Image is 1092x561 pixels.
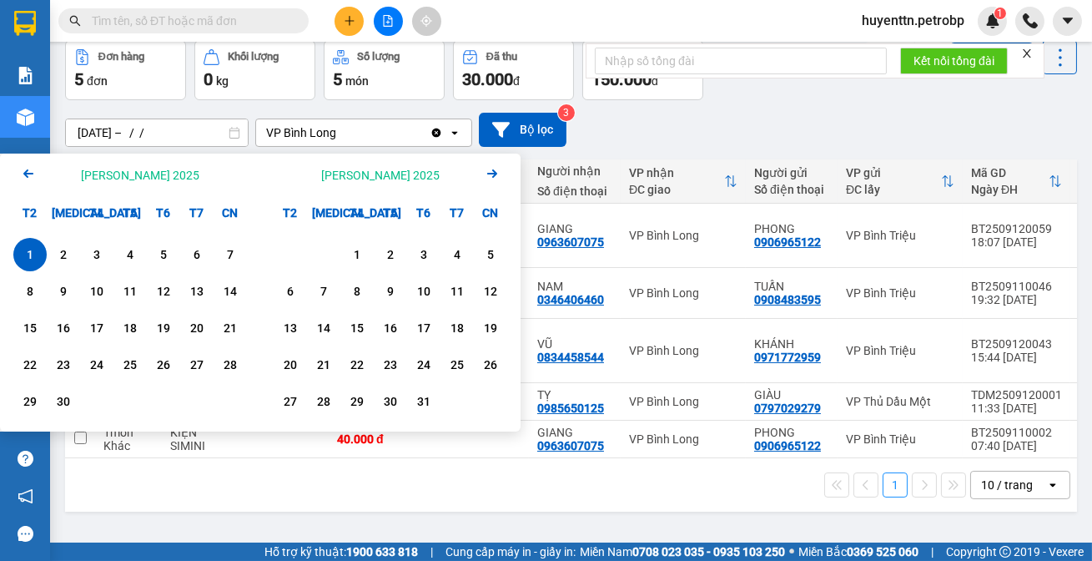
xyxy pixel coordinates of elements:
div: VP Bình Triệu [846,286,954,300]
div: 25 [118,355,142,375]
div: 6 [279,281,302,301]
div: Số lượng [357,51,400,63]
div: 19:32 [DATE] [971,293,1062,306]
span: search [69,15,81,27]
div: Choose Thứ Hai, tháng 09 22 2025. It's available. [13,348,47,382]
div: Choose Thứ Hai, tháng 10 27 2025. It's available. [274,385,307,418]
div: 22 [345,355,369,375]
div: 24 [412,355,435,375]
div: 30 [379,392,402,412]
div: Choose Chủ Nhật, tháng 10 26 2025. It's available. [474,348,507,382]
div: Choose Thứ Sáu, tháng 09 12 2025. It's available. [147,275,180,308]
div: 2 [52,245,75,265]
div: T2 [13,196,47,230]
div: 8 [18,281,42,301]
button: file-add [374,7,403,36]
div: 17 [85,318,108,338]
div: VP Bình Long [629,344,737,357]
div: GIÀU [754,388,829,402]
div: Choose Thứ Năm, tháng 09 18 2025. It's available. [113,311,147,345]
div: 27 [185,355,209,375]
div: T5 [374,196,407,230]
div: 30 [52,392,75,412]
div: 0797029279 [754,402,821,415]
strong: 1900 633 818 [346,545,418,558]
div: Selected start date. Thứ Hai, tháng 09 1 2025. It's available. [13,238,47,271]
div: Choose Thứ Hai, tháng 09 8 2025. It's available. [13,275,47,308]
div: 2 [379,245,402,265]
div: CN [474,196,507,230]
div: Choose Thứ Ba, tháng 10 14 2025. It's available. [307,311,340,345]
button: 1 [883,473,908,498]
div: Choose Thứ Năm, tháng 10 23 2025. It's available. [374,348,407,382]
div: Choose Thứ Tư, tháng 10 8 2025. It's available. [340,275,374,308]
input: Tìm tên, số ĐT hoặc mã đơn [92,12,289,30]
div: 12 [152,281,175,301]
div: 0908483595 [754,293,821,306]
div: 11:33 [DATE] [971,402,1062,415]
div: 0346406460 [537,293,604,306]
div: Choose Thứ Tư, tháng 09 24 2025. It's available. [80,348,113,382]
div: 0985650125 [537,402,604,415]
div: Số điện thoại [537,184,612,198]
strong: 0708 023 035 - 0935 103 250 [632,545,785,558]
div: 18:07 [DATE] [971,235,1062,249]
span: 0 [204,69,213,89]
span: Miền Bắc [798,543,918,561]
div: Choose Thứ Tư, tháng 10 15 2025. It's available. [340,311,374,345]
div: 4 [118,245,142,265]
div: 28 [219,355,242,375]
div: 8 [345,281,369,301]
div: Choose Thứ Năm, tháng 09 4 2025. It's available. [113,238,147,271]
div: BT2509120059 [971,222,1062,235]
div: Choose Thứ Ba, tháng 09 30 2025. It's available. [47,385,80,418]
span: plus [344,15,355,27]
span: message [18,526,33,542]
div: Choose Thứ Hai, tháng 10 20 2025. It's available. [274,348,307,382]
div: 9 [52,281,75,301]
div: 15:44 [DATE] [971,351,1062,364]
div: 27 [279,392,302,412]
div: VP Thủ Dầu Một [846,395,954,408]
span: copyright [999,546,1011,558]
div: Mã GD [971,166,1049,179]
div: T5 [113,196,147,230]
div: 19 [152,318,175,338]
span: kg [216,74,229,88]
div: Choose Thứ Ba, tháng 10 7 2025. It's available. [307,275,340,308]
div: Choose Thứ Tư, tháng 09 10 2025. It's available. [80,275,113,308]
img: logo-vxr [14,11,36,36]
span: Cung cấp máy in - giấy in: [445,543,576,561]
div: Choose Thứ Ba, tháng 09 23 2025. It's available. [47,348,80,382]
span: | [931,543,933,561]
div: Choose Chủ Nhật, tháng 09 21 2025. It's available. [214,311,247,345]
sup: 1 [994,8,1006,19]
div: Đã thu [486,51,517,63]
div: Choose Chủ Nhật, tháng 10 12 2025. It's available. [474,275,507,308]
div: Choose Chủ Nhật, tháng 09 28 2025. It's available. [214,348,247,382]
div: 11 [445,281,469,301]
div: Choose Thứ Sáu, tháng 10 3 2025. It's available. [407,238,440,271]
div: 29 [345,392,369,412]
span: ⚪️ [789,548,794,555]
div: Choose Chủ Nhật, tháng 10 19 2025. It's available. [474,311,507,345]
div: 14 [312,318,335,338]
div: Choose Thứ Ba, tháng 09 16 2025. It's available. [47,311,80,345]
div: 23 [379,355,402,375]
th: Toggle SortBy [963,159,1070,204]
div: [PERSON_NAME] 2025 [321,167,440,184]
div: Choose Chủ Nhật, tháng 09 7 2025. It's available. [214,238,247,271]
div: 0963607075 [537,439,604,452]
div: 4 [445,245,469,265]
div: Choose Thứ Sáu, tháng 10 31 2025. It's available. [407,385,440,418]
span: file-add [382,15,394,27]
span: close [1021,48,1033,59]
div: T4 [340,196,374,230]
div: Choose Thứ Bảy, tháng 10 4 2025. It's available. [440,238,474,271]
div: 13 [185,281,209,301]
div: Choose Thứ Năm, tháng 09 11 2025. It's available. [113,275,147,308]
button: aim [412,7,441,36]
div: 07:40 [DATE] [971,439,1062,452]
div: VP Bình Long [629,395,737,408]
input: Selected VP Bình Long. [338,124,340,141]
